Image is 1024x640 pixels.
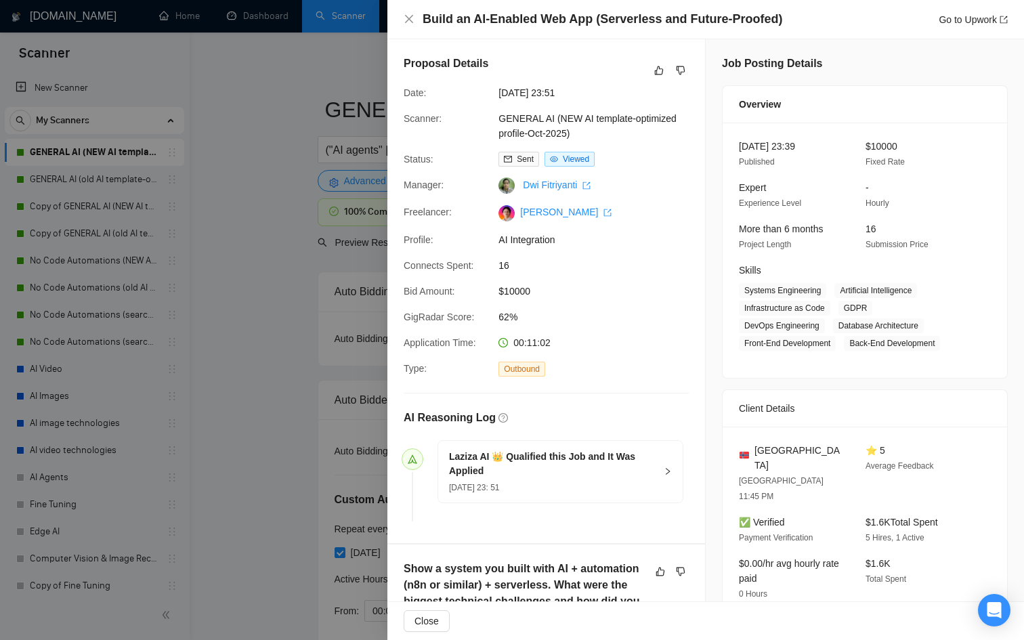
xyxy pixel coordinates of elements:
[404,113,442,124] span: Scanner:
[498,232,702,247] span: AI Integration
[739,476,824,501] span: [GEOGRAPHIC_DATA] 11:45 PM
[498,205,515,221] img: c19GQtH6sUQzsLw2Q5pSJc8qL3wvnSG-JD85l6-wEqnhD2lKWAbL5trYhdCma70B7X
[404,87,426,98] span: Date:
[404,312,474,322] span: GigRadar Score:
[866,517,938,528] span: $1.6K Total Spent
[404,286,455,297] span: Bid Amount:
[739,157,775,167] span: Published
[1000,16,1008,24] span: export
[739,240,791,249] span: Project Length
[404,234,433,245] span: Profile:
[520,207,612,217] a: [PERSON_NAME] export
[404,207,452,217] span: Freelancer:
[739,558,839,584] span: $0.00/hr avg hourly rate paid
[449,450,656,478] h5: Laziza AI 👑 Qualified this Job and It Was Applied
[603,209,612,217] span: export
[404,14,414,25] button: Close
[978,594,1010,626] div: Open Intercom Messenger
[673,62,689,79] button: dislike
[739,141,795,152] span: [DATE] 23:39
[664,467,672,475] span: right
[498,310,702,324] span: 62%
[834,283,917,298] span: Artificial Intelligence
[739,97,781,112] span: Overview
[676,566,685,577] span: dislike
[498,362,545,377] span: Outbound
[404,337,476,348] span: Application Time:
[517,154,534,164] span: Sent
[449,483,499,492] span: [DATE] 23: 51
[404,410,496,426] h5: AI Reasoning Log
[404,154,433,165] span: Status:
[739,336,836,351] span: Front-End Development
[676,65,685,76] span: dislike
[739,318,825,333] span: DevOps Engineering
[844,336,940,351] span: Back-End Development
[866,157,905,167] span: Fixed Rate
[866,574,906,584] span: Total Spent
[498,85,702,100] span: [DATE] 23:51
[739,223,824,234] span: More than 6 months
[504,155,512,163] span: mail
[739,283,826,298] span: Systems Engineering
[550,155,558,163] span: eye
[939,14,1008,25] a: Go to Upworkexport
[414,614,439,628] span: Close
[651,62,667,79] button: like
[423,11,782,28] h4: Build an AI-Enabled Web App (Serverless and Future-Proofed)
[673,563,689,580] button: dislike
[754,443,844,473] span: [GEOGRAPHIC_DATA]
[739,198,801,208] span: Experience Level
[739,517,785,528] span: ✅ Verified
[582,182,591,190] span: export
[866,198,889,208] span: Hourly
[722,56,822,72] h5: Job Posting Details
[866,558,891,569] span: $1.6K
[498,284,702,299] span: $10000
[866,533,924,542] span: 5 Hires, 1 Active
[523,179,591,190] a: Dwi Fitriyanti export
[866,182,869,193] span: -
[739,301,830,316] span: Infrastructure as Code
[654,65,664,76] span: like
[656,566,665,577] span: like
[652,563,668,580] button: like
[866,223,876,234] span: 16
[838,301,873,316] span: GDPR
[498,111,702,141] span: GENERAL AI (NEW AI template-optimized profile-Oct-2025)
[833,318,924,333] span: Database Architecture
[404,260,474,271] span: Connects Spent:
[739,390,991,427] div: Client Details
[404,610,450,632] button: Close
[404,14,414,24] span: close
[739,182,766,193] span: Expert
[513,337,551,348] span: 00:11:02
[739,533,813,542] span: Payment Verification
[408,454,417,464] span: send
[498,413,508,423] span: question-circle
[739,589,767,599] span: 0 Hours
[404,363,427,374] span: Type:
[866,461,934,471] span: Average Feedback
[404,561,646,626] h5: Show a system you built with AI + automation (n8n or similar) + serverless. What were the biggest...
[739,265,761,276] span: Skills
[866,141,897,152] span: $10000
[404,56,488,72] h5: Proposal Details
[866,240,929,249] span: Submission Price
[563,154,589,164] span: Viewed
[740,450,749,460] img: 🇳🇴
[866,445,885,456] span: ⭐ 5
[498,338,508,347] span: clock-circle
[404,179,444,190] span: Manager:
[498,258,702,273] span: 16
